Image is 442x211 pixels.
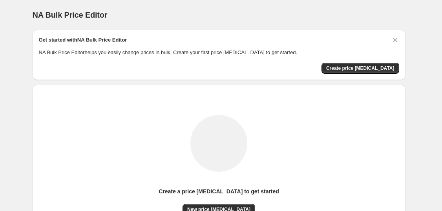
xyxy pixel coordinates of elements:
[39,49,399,56] p: NA Bulk Price Editor helps you easily change prices in bulk. Create your first price [MEDICAL_DAT...
[33,11,108,19] span: NA Bulk Price Editor
[39,36,127,44] h2: Get started with NA Bulk Price Editor
[326,65,395,71] span: Create price [MEDICAL_DATA]
[391,36,399,44] button: Dismiss card
[159,187,279,195] p: Create a price [MEDICAL_DATA] to get started
[321,63,399,74] button: Create price change job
